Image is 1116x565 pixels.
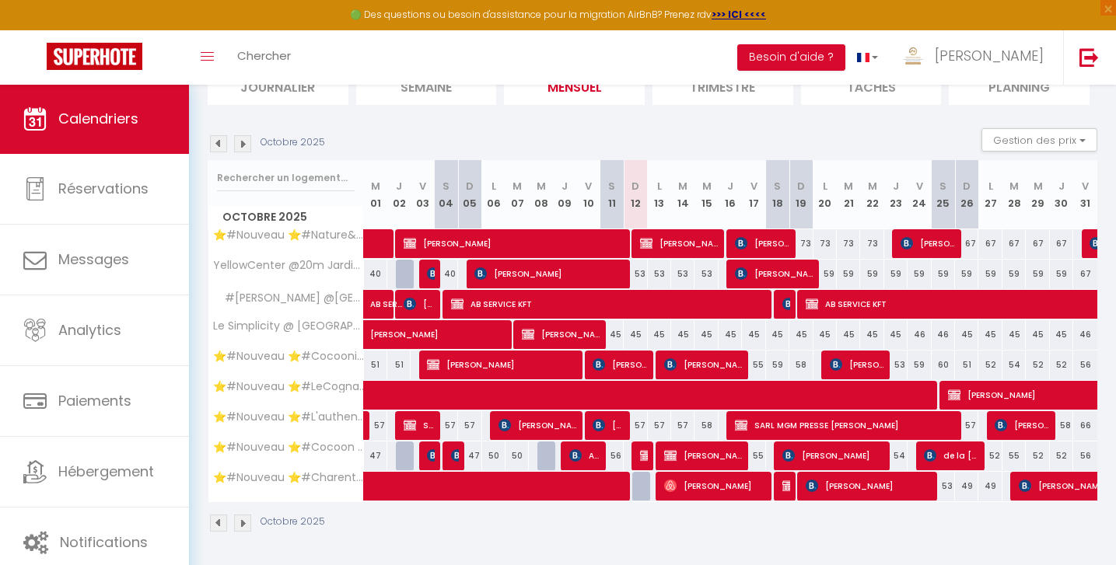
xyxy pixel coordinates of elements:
div: 46 [1073,320,1097,349]
span: Le Simplicity @ [GEOGRAPHIC_DATA] [211,320,366,332]
div: 59 [908,260,931,288]
div: 49 [955,472,978,500]
th: 12 [624,160,647,229]
span: Réservations [58,179,149,198]
span: [PERSON_NAME] [427,259,435,288]
div: 53 [671,260,694,288]
li: Semaine [356,67,497,105]
div: 53 [694,260,718,288]
th: 05 [458,160,481,229]
button: Besoin d'aide ? [737,44,845,71]
div: 57 [671,411,694,440]
div: 60 [932,351,955,379]
th: 31 [1073,160,1097,229]
th: 11 [600,160,624,229]
th: 20 [813,160,837,229]
span: [PERSON_NAME] [782,441,883,470]
p: Octobre 2025 [261,514,325,529]
abbr: M [537,179,546,194]
div: 59 [860,260,883,288]
div: 59 [884,260,908,288]
span: [PERSON_NAME] [664,350,742,379]
span: [PERSON_NAME] [830,350,884,379]
th: 27 [978,160,1002,229]
abbr: D [466,179,474,194]
th: 30 [1050,160,1073,229]
div: 40 [364,260,387,288]
span: [PERSON_NAME] [735,259,813,288]
div: 51 [387,351,411,379]
div: 45 [1026,320,1049,349]
div: 45 [624,320,647,349]
abbr: L [823,179,827,194]
div: 46 [932,320,955,349]
li: Planning [949,67,1090,105]
span: [PERSON_NAME] [522,319,600,349]
div: 45 [671,320,694,349]
div: 45 [837,320,860,349]
span: [PERSON_NAME] [474,259,622,288]
th: 29 [1026,160,1049,229]
abbr: M [513,179,522,194]
abbr: V [1082,179,1089,194]
span: [PERSON_NAME] [806,471,930,500]
span: Paiements [58,391,131,410]
th: 18 [766,160,789,229]
span: ⭐️#Nouveau ⭐️#Cocooning ⭐️#Biendormiracognac⭐️ [211,351,366,362]
div: 59 [1026,260,1049,288]
button: Gestion des prix [981,128,1097,152]
div: 58 [789,351,813,379]
div: 67 [1026,229,1049,258]
abbr: J [893,179,899,194]
div: 45 [789,320,813,349]
th: 07 [506,160,529,229]
div: 55 [742,441,765,470]
div: 52 [978,441,1002,470]
abbr: S [939,179,946,194]
abbr: M [844,179,853,194]
th: 24 [908,160,931,229]
div: 67 [955,229,978,258]
span: ⭐️#Nouveau ⭐️#Nature&Beauty ⭐️#Biendormiracognac ⭐️ [211,229,366,241]
div: 40 [435,260,458,288]
a: ... [PERSON_NAME] [890,30,1063,85]
div: 52 [1026,351,1049,379]
div: 54 [884,441,908,470]
a: AB SERVICE KFT [364,290,387,319]
div: 45 [1050,320,1073,349]
span: [PERSON_NAME] [499,410,576,440]
div: 53 [932,472,955,500]
th: 22 [860,160,883,229]
span: [PERSON_NAME] [935,46,1044,65]
span: [PERSON_NAME] [404,228,621,258]
div: 66 [1073,411,1097,440]
div: 53 [648,260,671,288]
th: 03 [411,160,434,229]
div: 45 [694,320,718,349]
div: 45 [978,320,1002,349]
span: SUBSTITUTION [PERSON_NAME] [404,410,435,440]
div: 67 [1050,229,1073,258]
li: Tâches [801,67,942,105]
th: 04 [435,160,458,229]
span: [PERSON_NAME] [901,228,955,258]
span: [PERSON_NAME] [640,228,718,258]
th: 19 [789,160,813,229]
span: ⭐️#Nouveau ⭐️#L'authentique ⭐️#Biendormiracognac ⭐️ [211,411,366,423]
div: 45 [955,320,978,349]
th: 15 [694,160,718,229]
abbr: V [585,179,592,194]
th: 01 [364,160,387,229]
span: Amandine Bueb [569,441,600,470]
span: Hébergement [58,462,154,481]
div: 59 [955,260,978,288]
th: 09 [553,160,576,229]
span: [MEDICAL_DATA][PERSON_NAME] [427,441,435,470]
div: 73 [813,229,837,258]
img: ... [901,44,925,68]
li: Trimestre [652,67,793,105]
img: logout [1079,47,1099,67]
div: 56 [1073,351,1097,379]
a: [PERSON_NAME] [364,320,387,350]
div: 59 [813,260,837,288]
